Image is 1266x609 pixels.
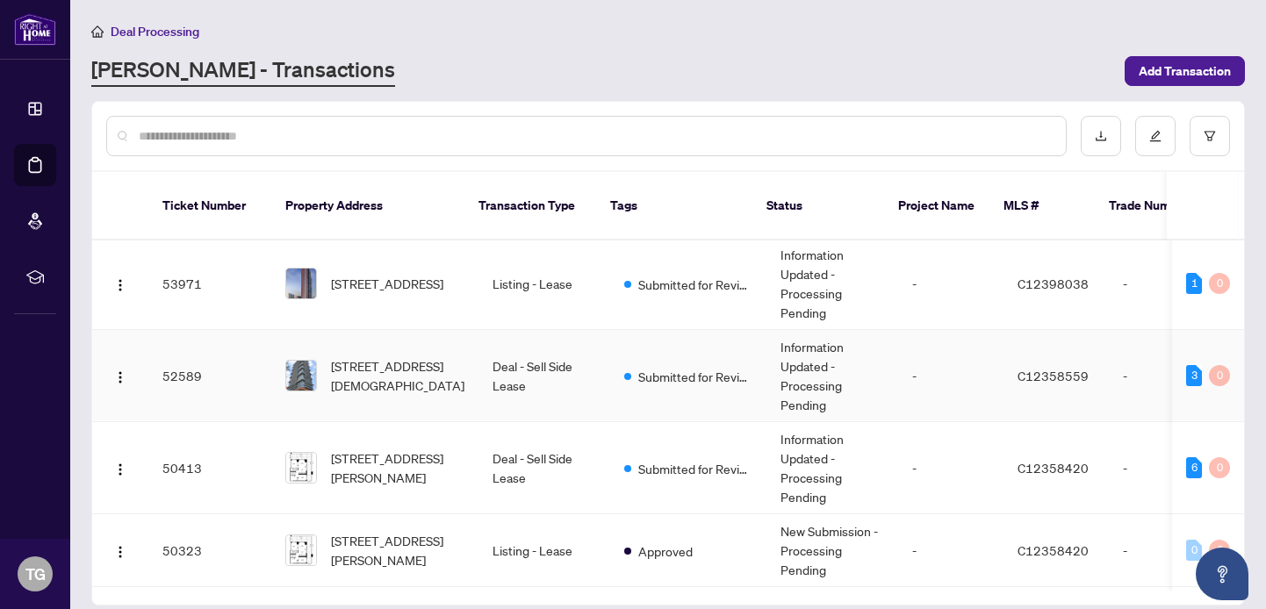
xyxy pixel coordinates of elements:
img: logo [14,13,56,46]
span: download [1095,130,1107,142]
button: Logo [106,454,134,482]
span: Deal Processing [111,24,199,39]
span: Submitted for Review [638,367,752,386]
td: Information Updated - Processing Pending [766,330,898,422]
td: - [898,330,1003,422]
td: 52589 [148,330,271,422]
th: Project Name [884,172,989,240]
span: [STREET_ADDRESS] [331,274,443,293]
td: 50323 [148,514,271,587]
td: - [898,238,1003,330]
td: 50413 [148,422,271,514]
button: Logo [106,536,134,564]
div: 1 [1186,273,1202,294]
td: Listing - Lease [478,514,610,587]
td: Listing - Lease [478,238,610,330]
th: Transaction Type [464,172,596,240]
td: Information Updated - Processing Pending [766,238,898,330]
button: Logo [106,362,134,390]
span: Add Transaction [1139,57,1231,85]
td: - [1109,422,1232,514]
span: C12358559 [1018,368,1089,383]
td: - [898,514,1003,587]
div: 0 [1209,273,1230,294]
img: Logo [113,370,127,384]
img: thumbnail-img [286,361,316,390]
a: [PERSON_NAME] - Transactions [91,55,395,87]
td: 53971 [148,238,271,330]
span: Submitted for Review [638,459,752,478]
img: thumbnail-img [286,535,316,565]
button: Logo [106,269,134,297]
td: Deal - Sell Side Lease [478,330,610,422]
span: C12358420 [1018,542,1089,558]
div: 0 [1209,457,1230,478]
span: Approved [638,541,693,561]
span: [STREET_ADDRESS][PERSON_NAME] [331,531,464,570]
th: Tags [596,172,752,240]
th: Status [752,172,884,240]
button: Add Transaction [1125,56,1245,86]
img: Logo [113,545,127,559]
td: - [1109,514,1232,587]
div: 0 [1209,540,1230,561]
span: home [91,25,104,38]
div: 3 [1186,365,1202,386]
img: Logo [113,278,127,292]
td: Deal - Sell Side Lease [478,422,610,514]
th: Ticket Number [148,172,271,240]
span: filter [1204,130,1216,142]
button: edit [1135,116,1176,156]
td: New Submission - Processing Pending [766,514,898,587]
span: C12398038 [1018,276,1089,291]
button: Open asap [1196,548,1248,600]
div: 0 [1186,540,1202,561]
div: 0 [1209,365,1230,386]
img: Logo [113,462,127,476]
span: [STREET_ADDRESS][DEMOGRAPHIC_DATA] [331,356,464,395]
td: - [898,422,1003,514]
span: Submitted for Review [638,275,752,294]
img: thumbnail-img [286,269,316,298]
td: - [1109,238,1232,330]
button: download [1081,116,1121,156]
span: TG [25,562,46,586]
button: filter [1190,116,1230,156]
th: MLS # [989,172,1095,240]
span: [STREET_ADDRESS][PERSON_NAME] [331,448,464,487]
td: - [1109,330,1232,422]
span: edit [1149,130,1162,142]
td: Information Updated - Processing Pending [766,422,898,514]
img: thumbnail-img [286,453,316,483]
th: Trade Number [1095,172,1218,240]
th: Property Address [271,172,464,240]
div: 6 [1186,457,1202,478]
span: C12358420 [1018,460,1089,476]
